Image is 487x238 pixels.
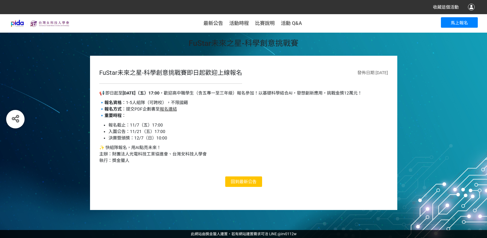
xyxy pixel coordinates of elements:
a: 報名連結 [160,107,177,111]
li: 入圍公告：11/21（五）17:00 [108,128,388,135]
a: 此網站由獎金獵人建置，若有網站建置需求 [191,232,261,236]
p: ✨ 快組隊報名，用AI點亮未來！ 主辦：財團法人光電科技工業協進會、台灣女科技人學會 執行：獎金獵人 [99,144,388,164]
a: 活動 Q&A [281,20,302,26]
span: 馬上報名 [451,20,468,25]
strong: [DATE]（五）17:00 [123,91,159,95]
img: FuStar未來之星-科學創意挑戰賽 [9,19,71,28]
span: 收藏這個活動 [433,5,459,10]
p: 🔹 ：1-5人組隊（可跨校），不限國籍 🔹 ：提交PDF企劃書至 🔹 ： [99,99,388,119]
div: FuStar未來之星-科學創意挑戰賽即日起歡迎上線報名 [99,68,242,84]
li: 決賽暨頒獎：12/7（日）10:00 [108,135,388,141]
strong: 報名資格 [104,100,122,105]
button: 馬上報名 [441,17,478,28]
li: 報名截止：11/7（五）17:00 [108,122,388,128]
span: 最新公告 [239,179,257,184]
a: 活動時程 [229,20,249,26]
span: 發佈日期 [DATE] [357,70,388,75]
span: 回到 [231,179,239,184]
strong: 報名方式 [104,107,122,111]
span: FuStar未來之星-科學創意挑戰賽 [189,39,298,48]
a: 回到最新公告 [225,176,262,187]
a: 最新公告 [203,20,223,26]
a: @irv0112w [278,232,297,236]
strong: 重要時程 [104,113,122,118]
p: 📢 即日起至 ，歡迎高中職學生（含五專一至三年級）報名參加！以基礎科學結合AI，發想創新應用，挑戰金獎12萬元！ [99,90,388,96]
a: 比賽說明 [255,20,275,26]
span: 可洽 LINE: [191,232,297,236]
